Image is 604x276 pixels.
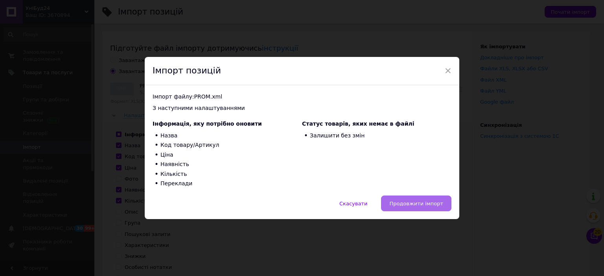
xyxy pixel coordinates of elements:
[153,131,302,141] li: Назва
[153,93,451,101] div: Імпорт файлу: PROM.xml
[331,196,376,211] button: Скасувати
[153,121,262,127] span: Інформація, яку потрібно оновити
[302,131,451,141] li: Залишити без змін
[153,169,302,179] li: Кількість
[153,150,302,160] li: Ціна
[444,64,451,77] span: ×
[339,201,367,207] span: Скасувати
[302,121,414,127] span: Статус товарів, яких немає в файлі
[153,141,302,150] li: Код товару/Артикул
[153,179,302,189] li: Переклади
[153,104,451,112] div: З наступними налаштуваннями
[145,57,459,85] div: Імпорт позицій
[389,201,443,207] span: Продовжити імпорт
[381,196,451,211] button: Продовжити імпорт
[153,160,302,170] li: Наявність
